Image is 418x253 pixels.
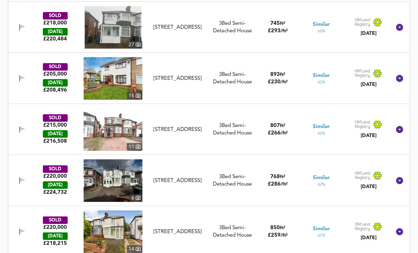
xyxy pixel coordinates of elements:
[148,24,207,31] div: [STREET_ADDRESS]
[355,18,382,27] img: Land Registry
[280,175,285,179] span: ft²
[281,80,288,84] span: / ft²
[43,35,67,43] span: £ 220,484
[395,23,404,32] svg: Show Details
[280,21,285,26] span: ft²
[127,245,142,253] div: 14
[145,228,210,236] div: 210 Ermington Crescent, B36 8AT
[148,126,207,133] div: [STREET_ADDRESS]
[145,24,210,31] div: 75 Chipperfield Road, B36 8BY
[84,57,142,100] img: property thumbnail
[43,138,67,145] span: £ 216,508
[318,79,325,85] span: 62 %
[84,159,142,202] img: property thumbnail
[43,71,67,78] div: £205,000
[355,183,382,190] div: [DATE]
[270,21,280,26] span: 745
[268,79,288,85] span: £ 230
[355,171,382,180] img: Land Registry
[148,228,207,236] div: [STREET_ADDRESS]
[281,29,288,33] span: / ft²
[43,240,67,247] span: £ 218,215
[84,57,142,100] a: property thumbnail 15
[395,74,404,83] svg: Show Details
[9,53,409,104] div: SOLD£205,000 [DATE]£208,496property thumbnail 15 [STREET_ADDRESS]3Bed Semi-Detached House893ft²£2...
[395,227,404,236] svg: Show Details
[43,87,67,94] span: £ 208,496
[43,216,68,224] div: SOLD
[84,108,142,151] img: property thumbnail
[280,123,285,128] span: ft²
[395,176,404,185] svg: Show Details
[84,159,142,202] a: property thumbnail 6
[281,233,288,238] span: / ft²
[84,108,142,151] a: property thumbnail 11
[281,182,288,187] span: / ft²
[84,210,142,253] img: property thumbnail
[268,28,288,34] span: £ 293
[43,28,68,35] div: [DATE]
[9,155,409,206] div: SOLD£220,000 [DATE]£224,732property thumbnail 6 [STREET_ADDRESS]3Bed Semi-Detached House768ft²£28...
[127,92,142,100] div: 15
[270,225,280,231] span: 850
[268,131,288,136] span: £ 266
[43,114,68,122] div: SOLD
[84,210,142,253] a: property thumbnail 14
[43,79,68,87] div: [DATE]
[43,122,67,129] div: £215,000
[313,123,330,131] span: Similar
[84,6,142,49] img: property thumbnail
[210,122,255,137] div: 3 Bed Semi-Detached House
[43,130,68,138] div: [DATE]
[9,104,409,155] div: SOLD£215,000 [DATE]£216,508property thumbnail 11 [STREET_ADDRESS]3Bed Semi-Detached House807ft²£2...
[43,165,68,173] div: SOLD
[268,233,288,238] span: £ 259
[270,123,280,128] span: 807
[280,226,285,230] span: ft²
[9,2,409,53] div: SOLD£218,000 [DATE]£220,484property thumbnail 27 [STREET_ADDRESS]3Bed Semi-Detached House745ft²£2...
[145,126,210,133] div: 42 Millington Road, B36 8BN
[43,232,68,240] div: [DATE]
[313,174,330,182] span: Similar
[395,125,404,134] svg: Show Details
[355,120,382,129] img: Land Registry
[270,72,280,77] span: 893
[280,72,285,77] span: ft²
[313,72,330,79] span: Similar
[148,75,207,82] div: [STREET_ADDRESS]
[43,189,67,196] span: £ 224,732
[318,28,325,34] span: 62 %
[355,30,382,37] div: [DATE]
[43,224,67,231] div: £220,000
[127,143,142,151] div: 11
[210,173,255,188] div: 3 Bed Semi-Detached House
[43,173,67,180] div: £220,000
[145,75,210,82] div: 7 The Hennalls, B36 8NJ
[148,177,207,185] div: [STREET_ADDRESS]
[355,81,382,88] div: [DATE]
[210,20,255,35] div: 3 Bed Semi-Detached House
[84,6,142,49] a: property thumbnail 27
[43,63,68,71] div: SOLD
[43,12,68,20] div: SOLD
[270,174,280,180] span: 768
[355,69,382,78] img: Land Registry
[127,41,142,49] div: 27
[313,225,330,233] span: Similar
[210,224,255,240] div: 3 Bed Semi-Detached House
[318,131,325,136] span: 62 %
[355,132,382,139] div: [DATE]
[313,21,330,28] span: Similar
[43,20,67,27] div: £218,000
[268,182,288,187] span: £ 286
[355,234,382,241] div: [DATE]
[210,71,255,86] div: 3 Bed Semi-Detached House
[355,222,382,231] img: Land Registry
[318,182,325,187] span: 62 %
[130,194,142,202] div: 6
[318,233,325,238] span: 61 %
[43,181,68,189] div: [DATE]
[145,177,210,185] div: 63 Chipperfield Road, B36 8BY
[281,131,288,136] span: / ft²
